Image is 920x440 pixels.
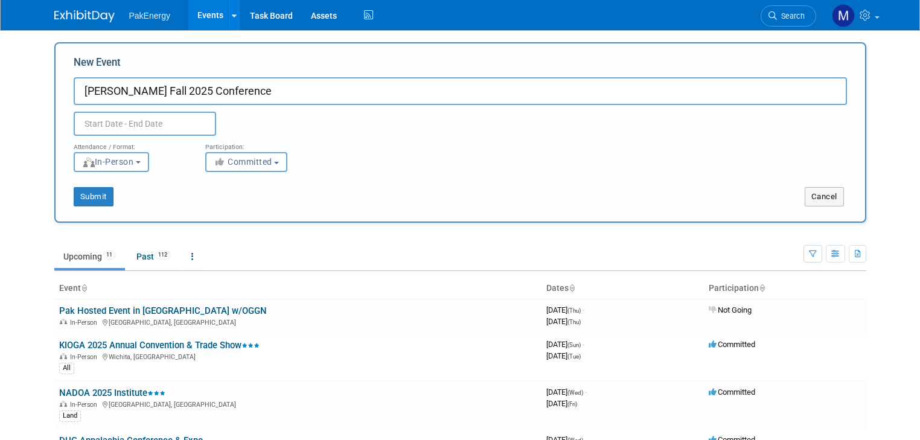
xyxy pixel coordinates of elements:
[546,399,577,408] span: [DATE]
[82,157,134,167] span: In-Person
[569,283,575,293] a: Sort by Start Date
[541,278,704,299] th: Dates
[74,56,121,74] label: New Event
[74,77,847,105] input: Name of Trade Show / Conference
[832,4,855,27] img: Mary Walker
[127,245,180,268] a: Past112
[70,353,101,361] span: In-Person
[567,353,581,360] span: (Tue)
[567,319,581,325] span: (Thu)
[704,278,866,299] th: Participation
[155,250,171,260] span: 112
[59,363,74,374] div: All
[205,152,287,172] button: Committed
[567,389,583,396] span: (Wed)
[74,136,188,151] div: Attendance / Format:
[59,317,537,327] div: [GEOGRAPHIC_DATA], [GEOGRAPHIC_DATA]
[59,410,81,421] div: Land
[567,342,581,348] span: (Sun)
[777,11,805,21] span: Search
[60,319,67,325] img: In-Person Event
[59,351,537,361] div: Wichita, [GEOGRAPHIC_DATA]
[81,283,87,293] a: Sort by Event Name
[759,283,765,293] a: Sort by Participation Type
[54,245,125,268] a: Upcoming11
[74,187,113,206] button: Submit
[59,340,260,351] a: KIOGA 2025 Annual Convention & Trade Show
[60,353,67,359] img: In-Person Event
[74,152,149,172] button: In-Person
[54,10,115,22] img: ExhibitDay
[59,399,537,409] div: [GEOGRAPHIC_DATA], [GEOGRAPHIC_DATA]
[546,351,581,360] span: [DATE]
[59,387,165,398] a: NADOA 2025 Institute
[103,250,116,260] span: 11
[546,305,584,314] span: [DATE]
[70,401,101,409] span: In-Person
[583,340,584,349] span: -
[129,11,170,21] span: PakEnergy
[74,112,216,136] input: Start Date - End Date
[54,278,541,299] th: Event
[567,401,577,407] span: (Fri)
[546,317,581,326] span: [DATE]
[709,305,752,314] span: Not Going
[805,187,844,206] button: Cancel
[70,319,101,327] span: In-Person
[709,387,755,397] span: Committed
[205,136,319,151] div: Participation:
[583,305,584,314] span: -
[585,387,587,397] span: -
[709,340,755,349] span: Committed
[761,5,816,27] a: Search
[546,387,587,397] span: [DATE]
[546,340,584,349] span: [DATE]
[567,307,581,314] span: (Thu)
[59,305,267,316] a: Pak Hosted Event in [GEOGRAPHIC_DATA] w/OGGN
[60,401,67,407] img: In-Person Event
[214,157,272,167] span: Committed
